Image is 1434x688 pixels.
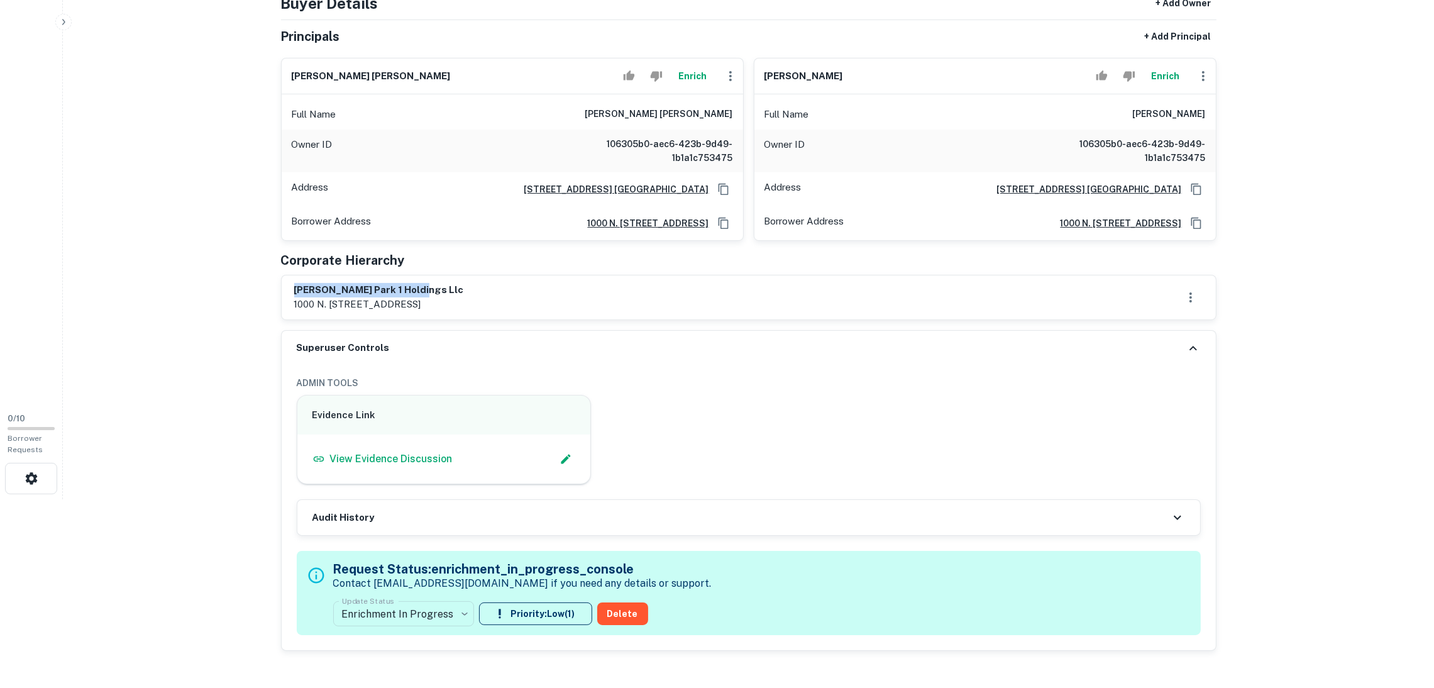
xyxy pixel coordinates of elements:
button: Accept [1091,64,1113,89]
h6: [PERSON_NAME] [1133,107,1206,122]
button: Accept [618,64,640,89]
p: Address [292,180,329,199]
h6: 106305b0-aec6-423b-9d49-1b1a1c753475 [1055,137,1206,165]
a: 1000 n. [STREET_ADDRESS] [1051,216,1182,230]
button: Delete [597,602,648,625]
button: Copy Address [1187,180,1206,199]
h6: 106305b0-aec6-423b-9d49-1b1a1c753475 [582,137,733,165]
a: 1000 n. [STREET_ADDRESS] [578,216,709,230]
p: Owner ID [764,137,805,165]
button: Copy Address [714,180,733,199]
p: Address [764,180,802,199]
button: Copy Address [1187,214,1206,233]
span: Borrower Requests [8,434,43,454]
p: Borrower Address [292,214,372,233]
button: + Add Principal [1140,25,1216,48]
button: Copy Address [714,214,733,233]
a: View Evidence Discussion [312,452,453,467]
button: Reject [1118,64,1140,89]
button: Edit Slack Link [556,450,575,469]
h6: [PERSON_NAME] [PERSON_NAME] [292,69,451,84]
div: Enrichment In Progress [333,596,474,631]
h6: Evidence Link [312,408,576,423]
h6: Audit History [312,511,375,525]
p: 1000 n. [STREET_ADDRESS] [294,297,464,312]
h5: Request Status: enrichment_in_progress_console [333,560,712,579]
p: Full Name [764,107,809,122]
h6: ADMIN TOOLS [297,376,1201,390]
h6: [PERSON_NAME] [764,69,843,84]
h5: Corporate Hierarchy [281,251,405,270]
span: 0 / 10 [8,414,25,423]
p: Owner ID [292,137,333,165]
button: Priority:Low(1) [479,602,592,625]
button: Enrich [673,64,713,89]
p: Borrower Address [764,214,844,233]
h5: Principals [281,27,340,46]
p: Full Name [292,107,336,122]
iframe: Chat Widget [1371,587,1434,648]
h6: Superuser Controls [297,341,390,355]
a: [STREET_ADDRESS] [GEOGRAPHIC_DATA] [514,182,709,196]
h6: [PERSON_NAME] [PERSON_NAME] [585,107,733,122]
a: [STREET_ADDRESS] [GEOGRAPHIC_DATA] [987,182,1182,196]
button: Reject [645,64,667,89]
label: Update Status [342,596,394,606]
p: Contact [EMAIL_ADDRESS][DOMAIN_NAME] if you need any details or support. [333,576,712,591]
h6: [PERSON_NAME] park 1 holdings llc [294,283,464,297]
p: View Evidence Discussion [330,452,453,467]
button: Enrich [1145,64,1186,89]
